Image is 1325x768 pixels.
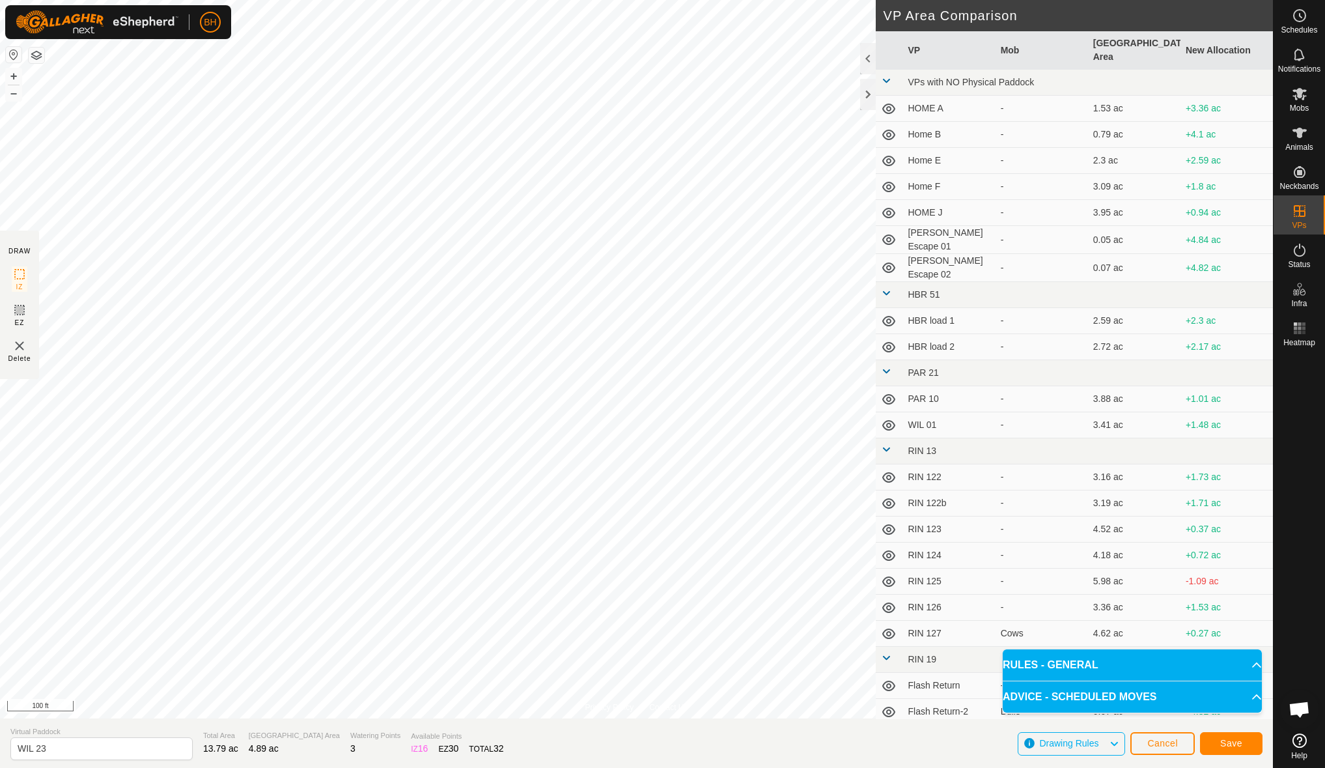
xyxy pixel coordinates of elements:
td: -1.09 ac [1180,569,1273,595]
span: Schedules [1281,26,1317,34]
th: Mob [996,31,1088,70]
span: RIN 19 [908,654,937,664]
span: Help [1291,752,1307,760]
td: RIN 122 [903,464,996,491]
td: +3.36 ac [1180,96,1273,122]
div: EZ [438,742,458,756]
span: Cancel [1147,738,1178,748]
div: Open chat [1280,690,1319,729]
td: 2.59 ac [1088,308,1180,334]
td: RIN 126 [903,595,996,621]
div: - [1001,392,1083,406]
td: Flash Return-2 [903,699,996,725]
td: 3.95 ac [1088,200,1180,226]
td: +1.53 ac [1180,595,1273,621]
td: 0.79 ac [1088,122,1180,148]
span: Status [1288,261,1310,268]
td: HBR load 1 [903,308,996,334]
div: - [1001,601,1083,614]
div: IZ [411,742,428,756]
td: 0.05 ac [1088,226,1180,254]
span: Heatmap [1283,339,1315,347]
div: - [1001,206,1083,220]
td: +1.48 ac [1180,412,1273,438]
div: - [1001,261,1083,275]
span: 16 [418,743,428,754]
h2: VP Area Comparison [884,8,1274,23]
span: RIN 13 [908,446,937,456]
span: Save [1220,738,1242,748]
td: 4.62 ac [1088,621,1180,647]
td: +0.37 ac [1180,517,1273,543]
span: RULES - GENERAL [1003,657,1098,673]
td: +4.82 ac [1180,254,1273,282]
span: Mobs [1290,104,1309,112]
td: RIN 123 [903,517,996,543]
button: Map Layers [29,48,44,63]
div: - [1001,128,1083,141]
span: Drawing Rules [1039,738,1098,748]
td: RIN 122b [903,491,996,517]
span: ADVICE - SCHEDULED MOVES [1003,689,1156,705]
td: WIL 01 [903,412,996,438]
span: 32 [494,743,504,754]
div: - [1001,340,1083,354]
span: [GEOGRAPHIC_DATA] Area [249,730,340,741]
td: 3.41 ac [1088,412,1180,438]
td: HOME J [903,200,996,226]
td: +2.59 ac [1180,148,1273,174]
td: 4.52 ac [1088,517,1180,543]
div: - [1001,418,1083,432]
div: TOTAL [469,742,503,756]
td: +0.27 ac [1180,621,1273,647]
td: +2.17 ac [1180,334,1273,360]
td: RIN 127 [903,621,996,647]
button: Cancel [1130,732,1195,755]
span: VPs [1292,221,1306,229]
span: EZ [15,318,25,328]
td: +4.1 ac [1180,122,1273,148]
td: 2.72 ac [1088,334,1180,360]
td: RIN 124 [903,543,996,569]
td: +1.73 ac [1180,464,1273,491]
span: Infra [1291,300,1307,307]
td: +1.01 ac [1180,386,1273,412]
span: Delete [8,354,31,363]
span: IZ [16,282,23,292]
td: 0.07 ac [1088,254,1180,282]
span: 4.89 ac [249,743,279,754]
span: Total Area [203,730,238,741]
div: - [1001,575,1083,588]
td: 3.36 ac [1088,595,1180,621]
div: - [1001,522,1083,536]
td: HOME A [903,96,996,122]
td: 3.16 ac [1088,464,1180,491]
img: VP [12,338,27,354]
span: Virtual Paddock [10,726,193,737]
span: 3 [350,743,356,754]
div: Bulls [1001,705,1083,718]
td: 4.18 ac [1088,543,1180,569]
div: DRAW [8,246,31,256]
button: Reset Map [6,47,21,63]
td: Home B [903,122,996,148]
p-accordion-header: RULES - GENERAL [1003,649,1262,681]
td: +0.94 ac [1180,200,1273,226]
td: 3.88 ac [1088,386,1180,412]
img: Gallagher Logo [16,10,178,34]
td: HBR load 2 [903,334,996,360]
td: Flash Return [903,673,996,699]
th: [GEOGRAPHIC_DATA] Area [1088,31,1180,70]
div: - [1001,233,1083,247]
a: Help [1274,728,1325,765]
td: 3.19 ac [1088,491,1180,517]
span: 13.79 ac [203,743,238,754]
td: +1.8 ac [1180,174,1273,200]
span: 30 [449,743,459,754]
td: 5.98 ac [1088,569,1180,595]
td: 1.53 ac [1088,96,1180,122]
td: [PERSON_NAME] Escape 01 [903,226,996,254]
td: +1.71 ac [1180,491,1273,517]
div: - [1001,470,1083,484]
div: - [1001,180,1083,193]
